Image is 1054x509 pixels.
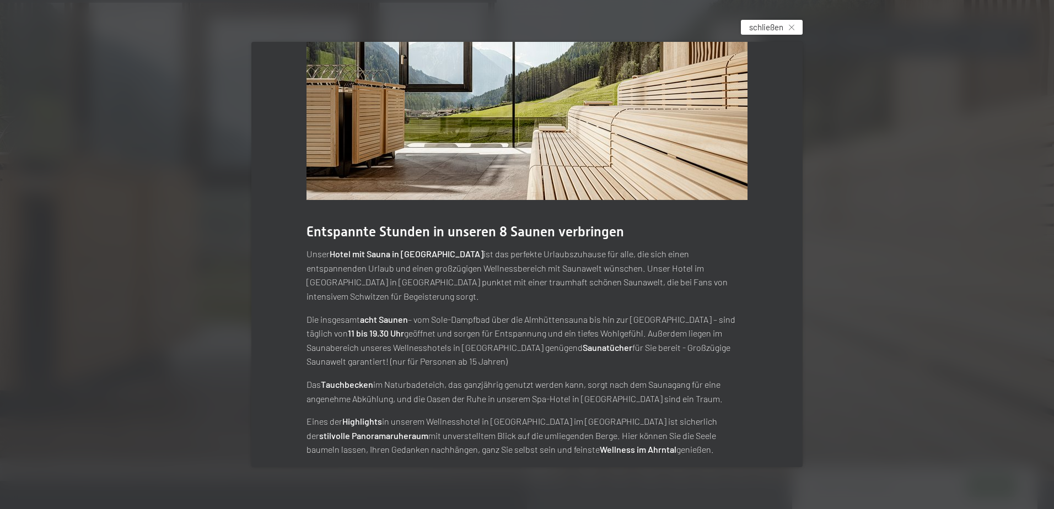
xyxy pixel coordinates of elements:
strong: Tauchbecken [321,379,373,389]
strong: Saunatücher [583,342,632,353]
strong: acht Saunen [360,314,408,324]
img: Wellnesshotels - Sauna - Entspannung - Ahrntal [306,12,748,200]
p: Eines der in unserem Wellnesshotel in [GEOGRAPHIC_DATA] im [GEOGRAPHIC_DATA] ist sicherlich der m... [306,414,748,457]
strong: 11 bis 19.30 Uhr [348,328,404,338]
strong: Wellness im Ahrntal [600,444,676,454]
strong: stilvolle Panoramaruheraum [319,430,428,441]
span: schließen [749,21,783,33]
p: Die insgesamt – vom Sole-Dampfbad über die Almhüttensauna bis hin zur [GEOGRAPHIC_DATA] – sind tä... [306,312,748,369]
span: Entspannte Stunden in unseren 8 Saunen verbringen [306,224,624,240]
p: Unser ist das perfekte Urlaubszuhause für alle, die sich einen entspannenden Urlaub und einen gro... [306,247,748,303]
strong: Highlights [342,416,382,426]
p: Das im Naturbadeteich, das ganzjährig genutzt werden kann, sorgt nach dem Saunagang für eine ange... [306,377,748,405]
strong: Hotel mit Sauna in [GEOGRAPHIC_DATA] [330,248,483,259]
